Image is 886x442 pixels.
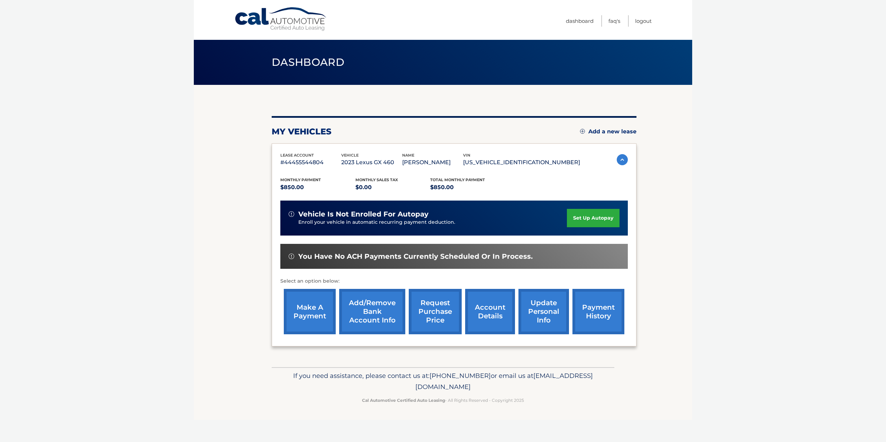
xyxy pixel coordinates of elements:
[280,277,628,285] p: Select an option below:
[276,370,610,392] p: If you need assistance, please contact us at: or email us at
[284,289,336,334] a: make a payment
[298,252,533,261] span: You have no ACH payments currently scheduled or in process.
[617,154,628,165] img: accordion-active.svg
[289,254,294,259] img: alert-white.svg
[339,289,405,334] a: Add/Remove bank account info
[341,153,359,158] span: vehicle
[635,15,652,27] a: Logout
[298,210,428,219] span: vehicle is not enrolled for autopay
[280,158,341,167] p: #44455544804
[402,158,463,167] p: [PERSON_NAME]
[430,372,491,380] span: [PHONE_NUMBER]
[409,289,462,334] a: request purchase price
[430,183,505,192] p: $850.00
[276,397,610,404] p: - All Rights Reserved - Copyright 2025
[463,158,580,167] p: [US_VEHICLE_IDENTIFICATION_NUMBER]
[280,153,314,158] span: lease account
[580,129,585,134] img: add.svg
[567,209,620,227] a: set up autopay
[355,183,431,192] p: $0.00
[518,289,569,334] a: update personal info
[572,289,624,334] a: payment history
[402,153,414,158] span: name
[355,177,398,182] span: Monthly sales Tax
[234,7,328,32] a: Cal Automotive
[272,126,332,137] h2: my vehicles
[341,158,402,167] p: 2023 Lexus GX 460
[566,15,594,27] a: Dashboard
[280,177,321,182] span: Monthly Payment
[430,177,485,182] span: Total Monthly Payment
[608,15,620,27] a: FAQ's
[415,372,593,391] span: [EMAIL_ADDRESS][DOMAIN_NAME]
[280,183,355,192] p: $850.00
[362,398,445,403] strong: Cal Automotive Certified Auto Leasing
[463,153,470,158] span: vin
[272,56,344,69] span: Dashboard
[289,211,294,217] img: alert-white.svg
[465,289,515,334] a: account details
[298,219,567,226] p: Enroll your vehicle in automatic recurring payment deduction.
[580,128,636,135] a: Add a new lease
